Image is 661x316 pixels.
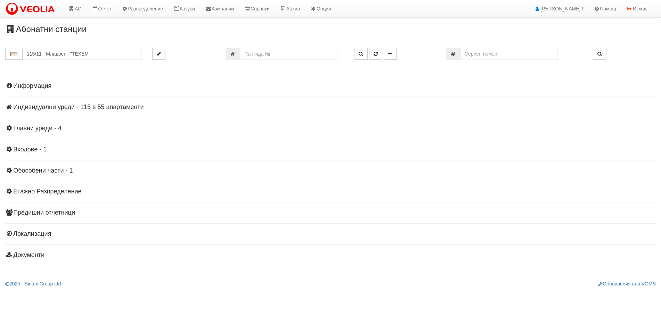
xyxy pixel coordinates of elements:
h4: Входове - 1 [5,146,656,153]
img: VeoliaLogo.png [5,2,58,16]
h4: Локализация [5,231,656,238]
a: Обновления във VGMS [598,281,656,286]
h4: Индивидуални уреди - 115 в 55 апартаменти [5,104,656,111]
h4: Информация [5,83,656,90]
h4: Документи [5,252,656,259]
a: 2025 - Sintex Group Ltd. [5,281,63,286]
h4: Обособени части - 1 [5,167,656,174]
h4: Главни уреди - 4 [5,125,656,132]
h4: Предишни отчетници [5,209,656,216]
input: Партида № [240,48,337,60]
h4: Етажно Разпределение [5,188,656,195]
input: Сериен номер [460,48,558,60]
input: Абонатна станция [23,48,142,60]
h3: Абонатни станции [5,25,656,34]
